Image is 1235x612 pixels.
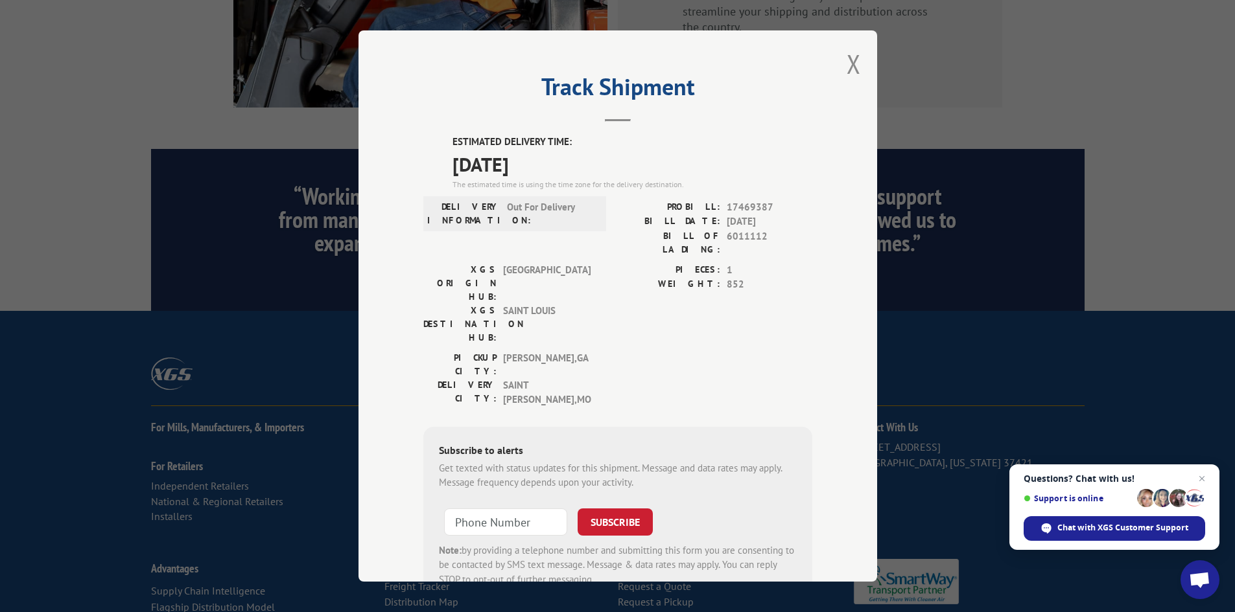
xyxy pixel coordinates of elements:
div: Subscribe to alerts [439,442,797,461]
span: 17469387 [727,200,812,215]
strong: Note: [439,544,462,556]
span: [DATE] [727,214,812,229]
span: 852 [727,277,812,292]
div: by providing a telephone number and submitting this form you are consenting to be contacted by SM... [439,543,797,587]
a: Open chat [1181,560,1219,599]
button: SUBSCRIBE [578,508,653,536]
div: Get texted with status updates for this shipment. Message and data rates may apply. Message frequ... [439,461,797,490]
label: PIECES: [618,263,720,278]
label: WEIGHT: [618,277,720,292]
span: SAINT LOUIS [503,304,591,345]
span: Chat with XGS Customer Support [1057,522,1188,534]
span: Out For Delivery [507,200,594,227]
label: BILL OF LADING: [618,229,720,256]
label: PICKUP CITY: [423,351,497,378]
span: Questions? Chat with us! [1024,473,1205,484]
h2: Track Shipment [423,78,812,102]
span: SAINT [PERSON_NAME] , MO [503,378,591,407]
label: ESTIMATED DELIVERY TIME: [453,135,812,150]
span: Chat with XGS Customer Support [1024,516,1205,541]
label: BILL DATE: [618,214,720,229]
button: Close modal [847,47,861,81]
span: [PERSON_NAME] , GA [503,351,591,378]
span: Support is online [1024,493,1133,503]
span: 1 [727,263,812,278]
span: 6011112 [727,229,812,256]
label: DELIVERY CITY: [423,378,497,407]
div: The estimated time is using the time zone for the delivery destination. [453,179,812,190]
input: Phone Number [444,508,567,536]
span: [GEOGRAPHIC_DATA] [503,263,591,304]
label: DELIVERY INFORMATION: [427,200,500,227]
span: [DATE] [453,150,812,179]
label: XGS DESTINATION HUB: [423,304,497,345]
label: PROBILL: [618,200,720,215]
label: XGS ORIGIN HUB: [423,263,497,304]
